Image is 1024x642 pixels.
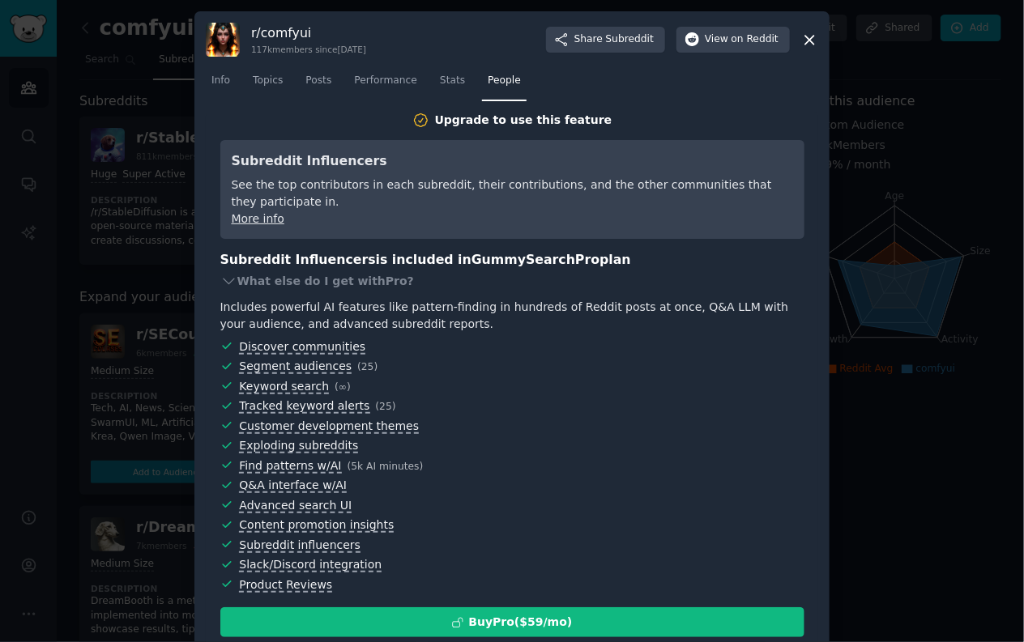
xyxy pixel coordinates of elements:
[435,112,612,129] div: Upgrade to use this feature
[348,68,423,101] a: Performance
[239,578,332,593] span: Product Reviews
[239,340,365,355] span: Discover communities
[239,478,347,493] span: Q&A interface w/AI
[239,538,361,553] span: Subreddit influencers
[232,176,793,210] div: See the top contributors in each subreddit, their contributions, and the other communities that t...
[348,461,424,472] span: ( 5k AI minutes )
[335,381,351,393] span: ( ∞ )
[676,27,790,53] button: Viewon Reddit
[220,607,804,637] button: BuyPro($59/mo)
[232,212,284,225] a: More info
[434,68,471,101] a: Stats
[211,74,230,88] span: Info
[546,27,665,53] button: ShareSubreddit
[732,32,779,47] span: on Reddit
[354,74,417,88] span: Performance
[488,74,521,88] span: People
[376,401,396,412] span: ( 25 )
[300,68,337,101] a: Posts
[251,24,366,41] h3: r/ comfyui
[239,518,394,533] span: Content promotion insights
[239,558,382,572] span: Slack/Discord integration
[220,270,804,293] div: What else do I get with Pro ?
[239,459,341,474] span: Find patterns w/AI
[206,68,236,101] a: Info
[232,151,793,172] h3: Subreddit Influencers
[305,74,331,88] span: Posts
[469,614,573,631] div: Buy Pro ($ 59 /mo )
[220,299,804,333] div: Includes powerful AI features like pattern-finding in hundreds of Reddit posts at once, Q&A LLM w...
[220,250,804,270] h3: Subreddit Influencers is included in plan
[357,361,378,372] span: ( 25 )
[471,252,599,267] span: GummySearch Pro
[206,23,240,57] img: comfyui
[606,32,654,47] span: Subreddit
[482,68,527,101] a: People
[239,380,329,394] span: Keyword search
[239,499,352,513] span: Advanced search UI
[247,68,288,101] a: Topics
[440,74,465,88] span: Stats
[239,439,358,453] span: Exploding subreddits
[251,44,366,55] div: 117k members since [DATE]
[253,74,283,88] span: Topics
[239,419,419,434] span: Customer development themes
[239,359,352,374] span: Segment audiences
[705,32,779,47] span: View
[239,399,369,414] span: Tracked keyword alerts
[574,32,654,47] span: Share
